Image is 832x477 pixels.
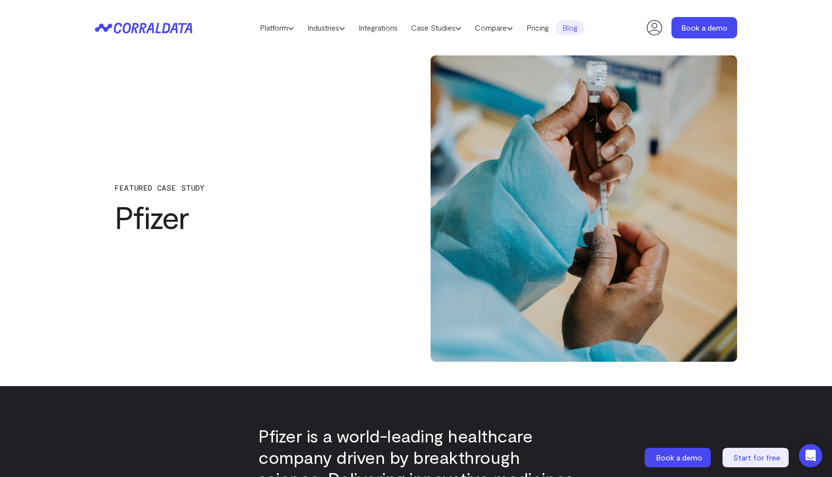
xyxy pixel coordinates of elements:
span: Start for free [733,453,780,462]
p: FEATURED CASE STUDY [114,183,382,192]
a: Book a demo [671,17,737,38]
a: Start for free [723,448,791,467]
a: Compare [468,20,520,35]
a: Case Studies [404,20,468,35]
a: Industries [301,20,352,35]
a: Blog [556,20,584,35]
a: Platform [253,20,301,35]
a: Pricing [520,20,556,35]
span: Book a demo [656,453,702,462]
a: Integrations [352,20,404,35]
h1: Pfizer [114,199,382,234]
div: Open Intercom Messenger [799,444,822,467]
a: Book a demo [645,448,713,467]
